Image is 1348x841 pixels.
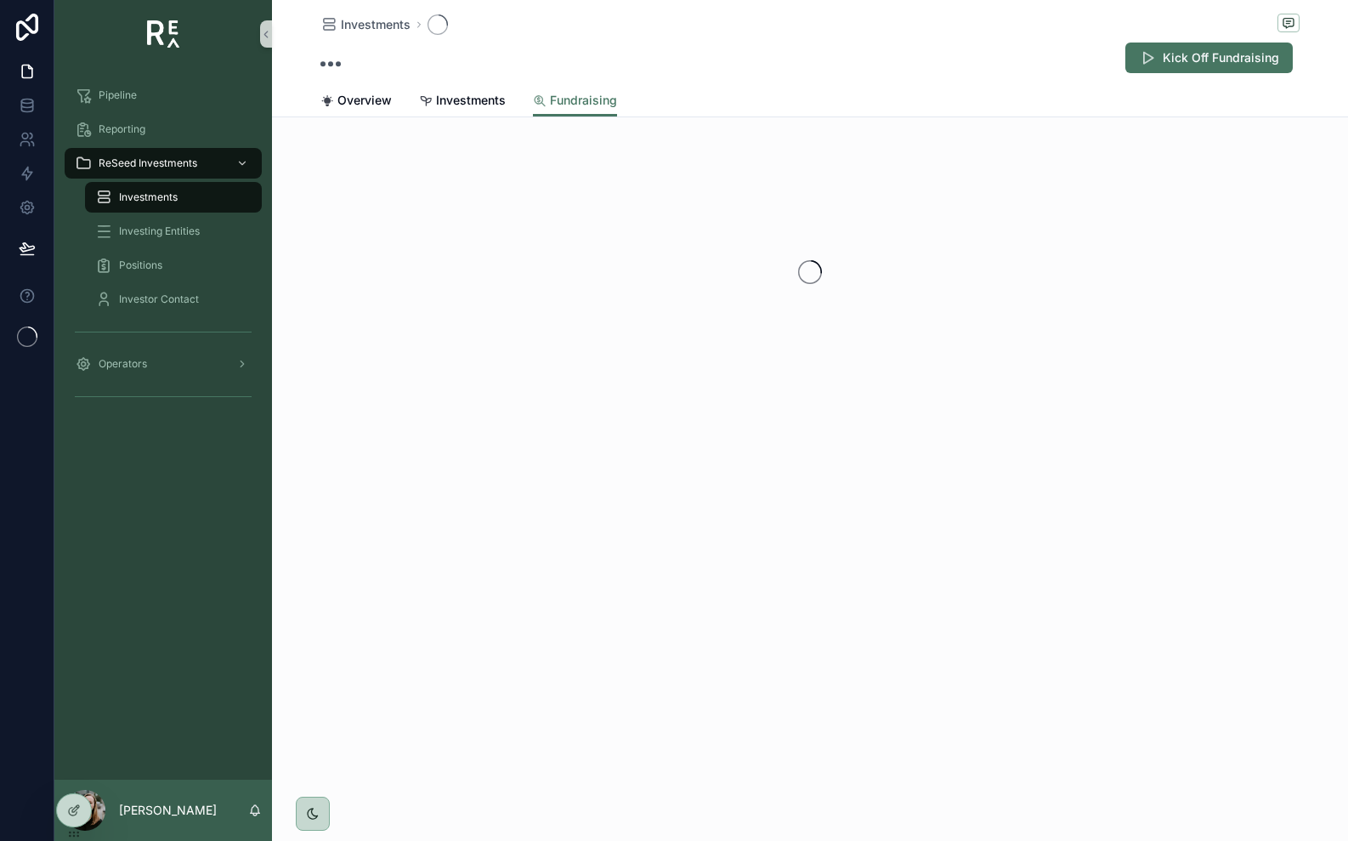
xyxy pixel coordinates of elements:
a: Investing Entities [85,216,262,247]
img: App logo [147,20,180,48]
p: [PERSON_NAME] [119,802,217,819]
span: Overview [337,92,392,109]
span: Kick Off Fundraising [1163,49,1279,66]
button: Kick Off Fundraising [1125,43,1293,73]
span: Investing Entities [119,224,200,238]
span: Investments [119,190,178,204]
a: Fundraising [533,85,617,117]
a: Operators [65,349,262,379]
span: Operators [99,357,147,371]
a: Pipeline [65,80,262,111]
a: Positions [85,250,262,281]
a: Investments [320,16,411,33]
span: Investments [341,16,411,33]
span: Pipeline [99,88,137,102]
span: Fundraising [550,92,617,109]
a: Investments [85,182,262,213]
div: scrollable content [54,68,272,432]
span: Investments [436,92,506,109]
a: Reporting [65,114,262,145]
a: ReSeed Investments [65,148,262,179]
a: Investor Contact [85,284,262,315]
span: Investor Contact [119,293,199,306]
span: Reporting [99,122,145,136]
span: ReSeed Investments [99,156,197,170]
a: Overview [320,85,392,119]
span: Positions [119,259,162,272]
a: Investments [419,85,506,119]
